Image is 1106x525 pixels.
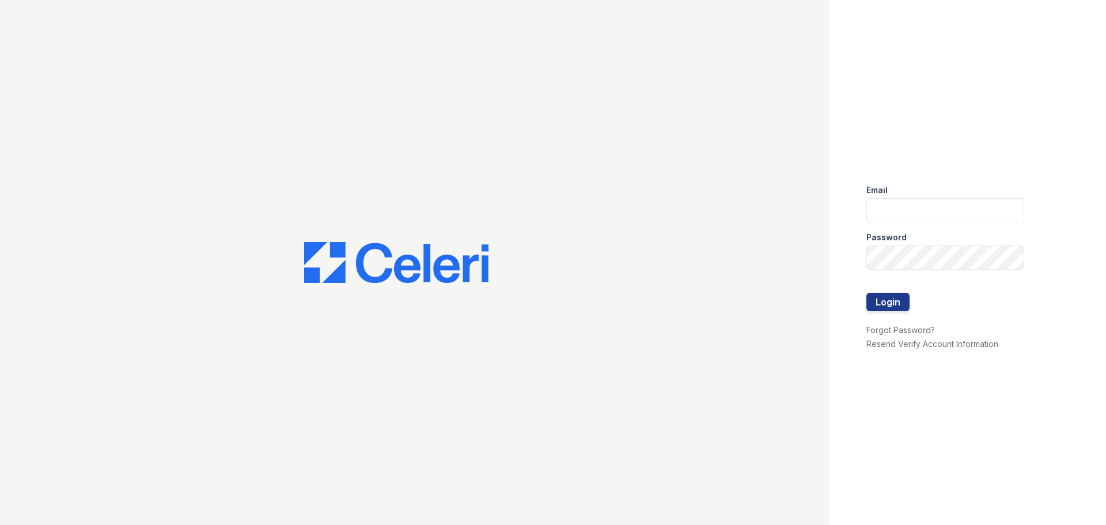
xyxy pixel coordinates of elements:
[866,184,888,196] label: Email
[866,325,935,335] a: Forgot Password?
[866,293,910,311] button: Login
[304,242,488,284] img: CE_Logo_Blue-a8612792a0a2168367f1c8372b55b34899dd931a85d93a1a3d3e32e68fde9ad4.png
[866,232,907,243] label: Password
[866,339,998,349] a: Resend Verify Account Information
